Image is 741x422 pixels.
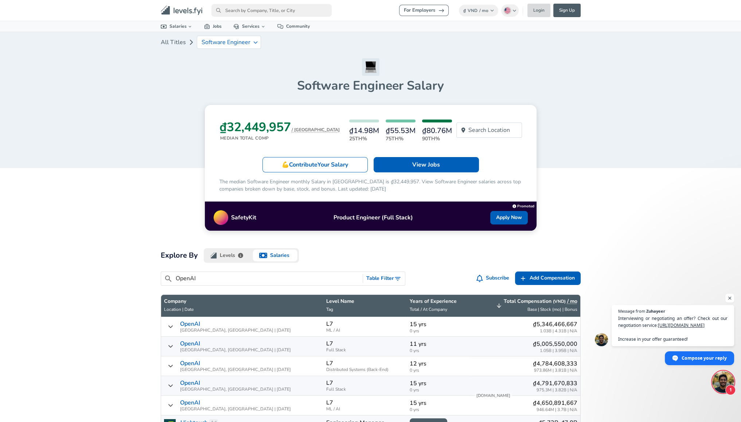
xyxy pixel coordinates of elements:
a: Apply Now [490,211,528,224]
span: Compose your reply [682,352,727,364]
button: (VND) [553,298,566,305]
p: 12 yrs [410,359,468,368]
a: Login [527,4,550,17]
a: Jobs [198,21,227,32]
p: View Jobs [412,160,440,169]
h6: ₫55.53M [386,127,416,135]
a: All Titles [161,35,186,50]
span: Full Stack [326,387,404,392]
span: Full Stack [326,348,404,352]
span: [GEOGRAPHIC_DATA], [GEOGRAPHIC_DATA] | [DATE] [180,348,291,352]
span: Base | Stock (mo) | Bonus [527,306,577,312]
p: Median Total Comp [220,135,340,141]
p: L7 [326,399,333,406]
p: 90th% [422,135,452,142]
span: Location | Date [164,306,194,312]
a: For Employers [399,5,449,16]
button: / mo [567,298,577,305]
p: SafetyKit [231,213,256,222]
a: OpenAI [180,380,200,386]
p: Total Compensation [504,298,577,305]
button: / [GEOGRAPHIC_DATA] [292,127,340,133]
p: Search Location [468,126,510,134]
span: 0 yrs [410,388,468,392]
p: 💪 Contribute [282,160,348,169]
a: Promoted [512,202,534,209]
p: L7 [326,360,333,367]
span: Distributed Systems (Back-End) [326,367,404,372]
h3: ₫32,449,957 [219,120,340,135]
span: 0 yrs [410,407,468,412]
span: VND [468,8,477,13]
span: / mo [479,8,488,13]
span: 946.64M | 3.7B | N/A [533,407,577,412]
h1: Software Engineer Salary [161,78,581,93]
img: levels.fyi logo [210,252,217,259]
button: ₫VND/ mo [459,5,499,16]
p: 15 yrs [410,399,468,407]
span: 0 yrs [410,368,468,373]
a: View Jobs [374,157,479,172]
span: ₫ [463,8,466,13]
span: [GEOGRAPHIC_DATA], [GEOGRAPHIC_DATA] | [DATE] [180,328,291,333]
p: The median Software Engineer monthly Salary in [GEOGRAPHIC_DATA] is ₫32,449,957. View Software En... [219,178,522,193]
p: ₫5,005,550,000 [533,340,577,348]
p: Software Engineer [202,39,250,46]
a: Services [227,21,272,32]
a: OpenAI [180,399,200,406]
img: Software Engineer Icon [362,58,379,76]
a: 💪ContributeYour Salary [262,157,368,172]
p: ₫4,650,891,667 [533,399,577,407]
a: Sign Up [553,4,581,17]
a: OpenAI [180,321,200,327]
input: Search City, Tag, Etc [176,274,360,283]
button: salaries [251,248,299,263]
img: Promo Logo [214,210,228,225]
p: Years of Experience [410,298,468,305]
button: Subscribe [475,271,512,285]
span: ML / AI [326,328,404,333]
a: Add Compensation [515,271,581,285]
button: English (US) [501,4,519,17]
span: Zuhayeer [646,309,665,313]
img: English (US) [504,8,510,13]
span: Your Salary [317,161,348,169]
span: Tag [326,306,333,312]
nav: primary [152,3,589,18]
span: 1.05B | 3.95B | N/A [533,348,577,353]
h2: Explore By [161,250,198,261]
span: [GEOGRAPHIC_DATA], [GEOGRAPHIC_DATA] | [DATE] [180,407,291,411]
a: Community [272,21,316,32]
p: ₫4,791,670,833 [533,379,577,388]
p: Level Name [326,298,404,305]
h6: ₫14.98M [349,127,379,135]
span: Total / At Company [410,306,447,312]
p: L7 [326,321,333,327]
span: 1.03B | 4.31B | N/A [533,329,577,333]
p: ₫4,784,608,333 [533,359,577,368]
span: [GEOGRAPHIC_DATA], [GEOGRAPHIC_DATA] | [DATE] [180,387,291,392]
button: levels.fyi logoLevels [204,248,251,263]
span: 1 [725,385,736,395]
input: Search by Company, Title, or City [211,4,332,17]
span: CompanyLocation | Date [164,298,203,314]
span: ML / AI [326,407,404,411]
p: 11 yrs [410,340,468,348]
p: L7 [326,340,333,347]
p: ₫5,346,466,667 [533,320,577,329]
span: 0 yrs [410,348,468,353]
p: 75th% [386,135,416,142]
span: Add Compensation [530,274,575,283]
span: 975.3M | 3.82B | N/A [533,388,577,392]
p: Product Engineer (Full Stack) [256,213,490,222]
span: [GEOGRAPHIC_DATA], [GEOGRAPHIC_DATA] | [DATE] [180,367,291,372]
span: Total Compensation (VND) / moBase | Stock (mo) | Bonus [474,298,577,314]
p: 25th% [349,135,379,142]
a: OpenAI [180,360,200,367]
h6: ₫80.76M [422,127,452,135]
a: OpenAI [180,340,200,347]
span: Message from [618,309,645,313]
a: Salaries [155,21,199,32]
div: Open chat [712,371,734,393]
span: 973.86M | 3.81B | N/A [533,368,577,373]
